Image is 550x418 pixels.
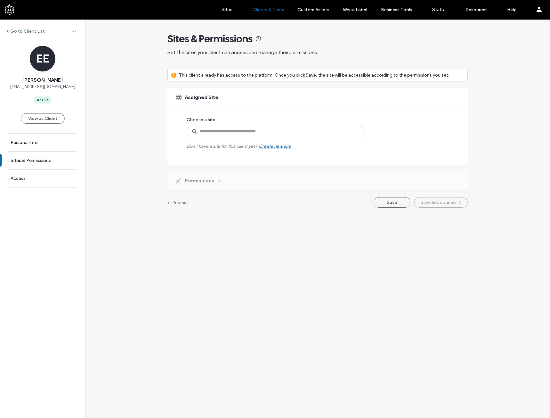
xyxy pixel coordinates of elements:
label: Don't have a site for this client yet? [187,137,291,149]
label: Help [507,7,517,13]
span: Assigned Site [185,94,218,101]
div: Create new site [259,144,291,149]
label: Go to Client List [10,29,45,34]
button: Save [374,197,410,208]
div: Active [37,97,49,103]
label: Previous [173,200,189,205]
label: White Label [343,7,367,13]
label: Stats [432,7,444,13]
button: View as Client [21,113,65,124]
label: Access [11,176,26,181]
span: [PERSON_NAME] [22,77,63,84]
label: Clients & Team [253,7,284,13]
label: Custom Assets [297,7,329,13]
span: [EMAIL_ADDRESS][DOMAIN_NAME] [10,84,75,90]
a: Previous [167,200,189,205]
label: Resources [465,7,488,13]
span: Permissions [185,177,214,184]
label: Sites [222,7,232,13]
div: EE [30,46,55,71]
label: Personal Info [11,140,38,145]
label: Choose a site [187,114,215,126]
span: Set the sites your client can access and manage their permissions. [167,49,318,55]
label: This client already has access to the platform. Once you click Save, the site will be accessible ... [179,69,449,81]
span: Sites & Permissions [167,32,253,45]
label: Sites & Permissions [11,158,51,163]
span: Help [14,4,28,10]
label: Business Tools [381,7,412,13]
